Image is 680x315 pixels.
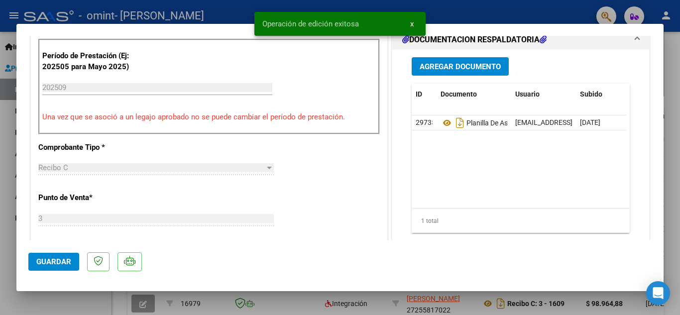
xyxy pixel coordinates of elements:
button: Agregar Documento [412,57,509,76]
datatable-header-cell: ID [412,84,437,105]
datatable-header-cell: Documento [437,84,511,105]
span: Usuario [515,90,540,98]
span: Guardar [36,257,71,266]
span: Documento [441,90,477,98]
div: DOCUMENTACIÓN RESPALDATORIA [392,50,649,256]
div: 1 total [412,209,630,233]
span: ID [416,90,422,98]
datatable-header-cell: Subido [576,84,626,105]
p: Una vez que se asoció a un legajo aprobado no se puede cambiar el período de prestación. [42,111,376,123]
span: Agregar Documento [420,62,501,71]
i: Descargar documento [453,115,466,131]
span: Subido [580,90,602,98]
p: Período de Prestación (Ej: 202505 para Mayo 2025) [42,50,142,73]
span: Operación de edición exitosa [262,19,359,29]
datatable-header-cell: Usuario [511,84,576,105]
p: Punto de Venta [38,192,141,204]
h1: DOCUMENTACIÓN RESPALDATORIA [402,34,547,46]
button: x [402,15,422,33]
button: Guardar [28,253,79,271]
span: Recibo C [38,163,68,172]
p: Comprobante Tipo * [38,142,141,153]
span: [DATE] [580,118,600,126]
datatable-header-cell: Acción [626,84,676,105]
span: Planilla De Asistencia [441,119,532,127]
div: Open Intercom Messenger [646,281,670,305]
mat-expansion-panel-header: DOCUMENTACIÓN RESPALDATORIA [392,30,649,50]
span: x [410,19,414,28]
span: 29735 [416,118,436,126]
